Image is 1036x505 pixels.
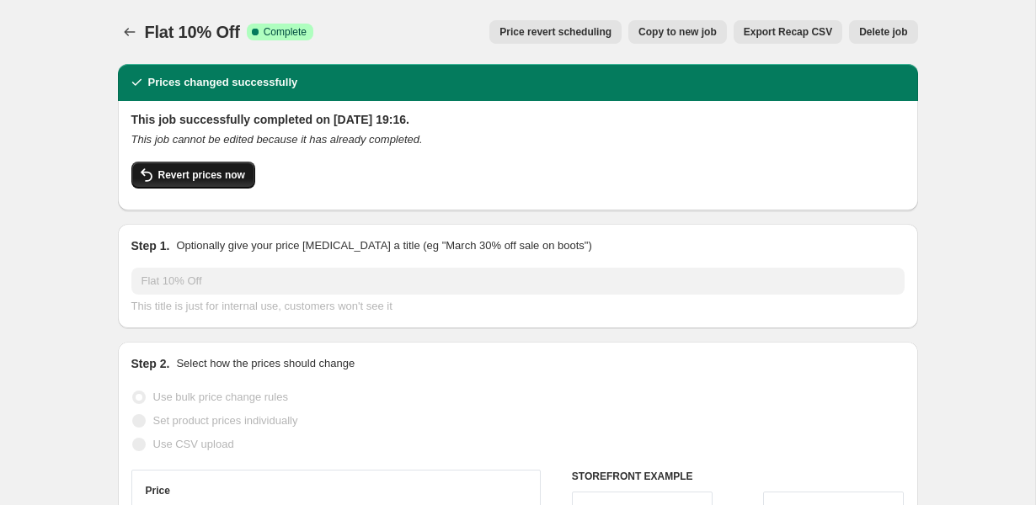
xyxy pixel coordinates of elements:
button: Price revert scheduling [489,20,622,44]
button: Copy to new job [628,20,727,44]
h6: STOREFRONT EXAMPLE [572,470,905,483]
button: Export Recap CSV [734,20,842,44]
h2: This job successfully completed on [DATE] 19:16. [131,111,905,128]
span: Use bulk price change rules [153,391,288,403]
span: This title is just for internal use, customers won't see it [131,300,393,312]
span: Copy to new job [638,25,717,39]
button: Revert prices now [131,162,255,189]
p: Select how the prices should change [176,355,355,372]
span: Use CSV upload [153,438,234,450]
span: Set product prices individually [153,414,298,427]
input: 30% off holiday sale [131,268,905,295]
button: Price change jobs [118,20,142,44]
span: Delete job [859,25,907,39]
span: Export Recap CSV [744,25,832,39]
span: Price revert scheduling [499,25,611,39]
span: Revert prices now [158,168,245,182]
h2: Step 2. [131,355,170,372]
h3: Price [146,484,170,497]
i: This job cannot be edited because it has already completed. [131,133,423,146]
span: Complete [264,25,307,39]
h2: Step 1. [131,237,170,254]
button: Delete job [849,20,917,44]
p: Optionally give your price [MEDICAL_DATA] a title (eg "March 30% off sale on boots") [176,237,591,254]
h2: Prices changed successfully [148,74,298,91]
span: Flat 10% Off [145,23,240,41]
